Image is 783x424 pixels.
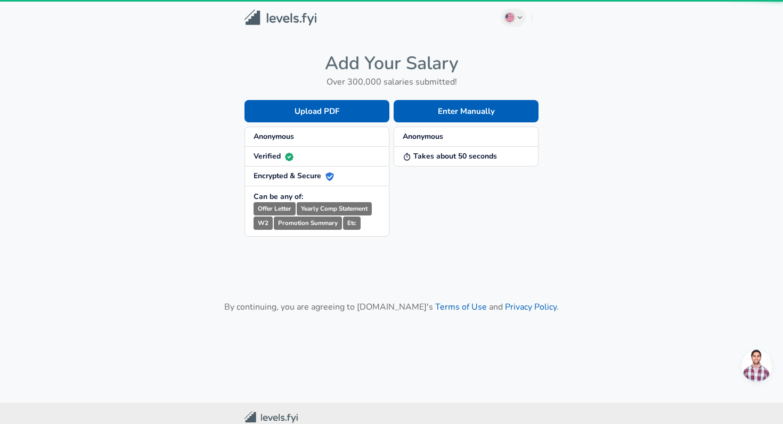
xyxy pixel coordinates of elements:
[435,301,487,313] a: Terms of Use
[254,192,303,202] strong: Can be any of:
[297,202,372,215] small: Yearly Comp Statement
[254,151,293,161] strong: Verified
[254,202,296,215] small: Offer Letter
[254,217,273,230] small: W2
[274,217,342,230] small: Promotion Summary
[403,151,497,161] strong: Takes about 50 seconds
[244,100,389,122] button: Upload PDF
[244,52,539,74] h4: Add Your Salary
[505,13,514,22] img: English (US)
[254,131,294,142] strong: Anonymous
[244,74,539,89] h6: Over 300,000 salaries submitted!
[505,301,557,313] a: Privacy Policy
[244,411,298,423] img: Levels.fyi Community
[394,100,539,122] button: Enter Manually
[254,171,334,181] strong: Encrypted & Secure
[403,131,443,142] strong: Anonymous
[343,217,361,230] small: Etc
[501,9,526,27] button: English (US)
[741,350,773,381] div: Open chat
[244,10,316,26] img: Levels.fyi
